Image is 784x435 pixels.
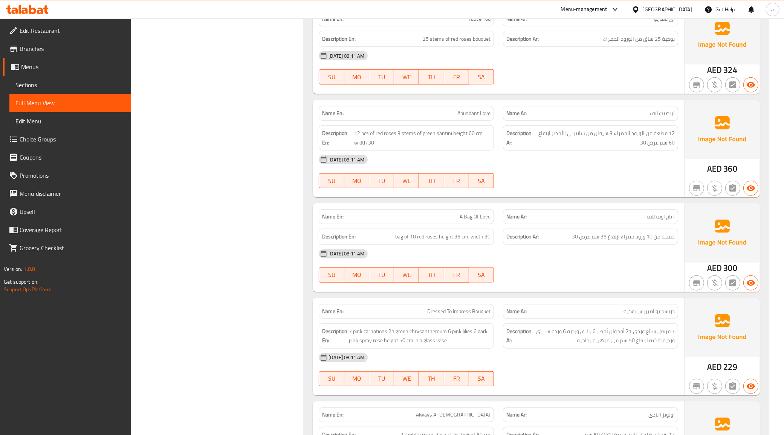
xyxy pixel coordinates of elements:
span: TU [372,269,391,280]
span: TU [372,373,391,384]
span: SU [322,373,341,384]
button: Purchased item [707,275,722,291]
strong: Name Ar: [506,307,527,315]
span: WE [397,269,416,280]
span: TU [372,175,391,186]
span: 300 [723,261,737,275]
span: TU [372,72,391,83]
span: Branches [20,44,125,53]
span: SU [322,269,341,280]
span: SA [472,175,491,186]
span: Menus [21,62,125,71]
button: Not has choices [725,275,740,291]
img: Ae5nvW7+0k+MAAAAAElFTkSuQmCC [685,203,760,262]
span: [DATE] 08:11 AM [326,250,367,257]
span: Choice Groups [20,135,125,144]
span: SA [472,72,491,83]
button: WE [394,69,419,85]
span: 12 قطعة من الورود الحمراء 3 سيقان من سانتيني الأخضر ارتفاع 60 سم عرض 30 [534,129,675,147]
strong: Name En: [322,213,344,221]
a: Edit Menu [9,112,131,130]
button: Available [743,77,758,92]
span: 324 [723,63,737,77]
button: MO [344,371,369,386]
a: Promotions [3,166,131,184]
span: Coupons [20,153,125,162]
span: [DATE] 08:11 AM [326,354,367,361]
a: Coverage Report [3,221,131,239]
button: TH [419,69,444,85]
button: FR [444,371,469,386]
span: a [771,5,774,14]
a: Grocery Checklist [3,239,131,257]
span: Abundant Love [457,109,491,117]
button: Not has choices [725,379,740,394]
span: AED [707,261,722,275]
button: FR [444,173,469,188]
strong: Name En: [322,109,344,117]
button: Purchased item [707,379,722,394]
span: اولويز ا لادى [648,411,675,419]
a: Coupons [3,148,131,166]
span: Version: [4,264,22,274]
span: [DATE] 08:11 AM [326,156,367,163]
a: Sections [9,76,131,94]
button: SU [319,173,344,188]
div: [GEOGRAPHIC_DATA] [643,5,692,14]
span: Get support on: [4,277,38,287]
button: Not branch specific item [689,275,704,291]
button: Available [743,379,758,394]
span: 12 pcs of red roses 3 stems of green santini height 60 cm width 30 [354,129,491,147]
span: Grocery Checklist [20,243,125,252]
button: TH [419,371,444,386]
button: SA [469,173,494,188]
button: MO [344,173,369,188]
a: Branches [3,40,131,58]
span: Sections [15,80,125,89]
span: ا باج اوف لاف [647,213,675,221]
span: SA [472,373,491,384]
a: Menus [3,58,131,76]
span: 360 [723,161,737,176]
strong: Name Ar: [506,15,527,23]
span: دريسد تو امبريس بوكية [624,307,675,315]
a: Edit Restaurant [3,22,131,40]
strong: Description En: [322,232,356,241]
span: FR [447,175,466,186]
span: TH [422,269,441,280]
span: TH [422,72,441,83]
button: Purchased item [707,77,722,92]
span: Edit Restaurant [20,26,125,35]
span: TH [422,373,441,384]
div: Menu-management [561,5,607,14]
span: FR [447,72,466,83]
span: WE [397,72,416,83]
span: MO [347,72,366,83]
strong: Name Ar: [506,109,527,117]
span: ابنضنت لاف [650,109,675,117]
a: Menu disclaimer [3,184,131,203]
a: Choice Groups [3,130,131,148]
span: اى لاف يو [654,15,675,23]
strong: Description En: [322,34,356,44]
strong: Description Ar: [506,34,539,44]
strong: Description Ar: [506,232,539,241]
button: Available [743,181,758,196]
span: AED [707,161,722,176]
span: Edit Menu [15,117,125,126]
button: Not has choices [725,181,740,196]
button: TU [369,371,394,386]
button: TU [369,267,394,283]
strong: Description En: [322,129,353,147]
button: Not branch specific item [689,77,704,92]
span: Menu disclaimer [20,189,125,198]
span: AED [707,360,722,374]
span: TH [422,175,441,186]
button: TU [369,69,394,85]
button: SA [469,267,494,283]
span: bag of 10 red roses height 35 cm, width 30 [395,232,491,241]
button: MO [344,69,369,85]
button: FR [444,69,469,85]
span: Always A [DEMOGRAPHIC_DATA] [416,411,491,419]
span: Dressed To Impress Bouquet [427,307,491,315]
